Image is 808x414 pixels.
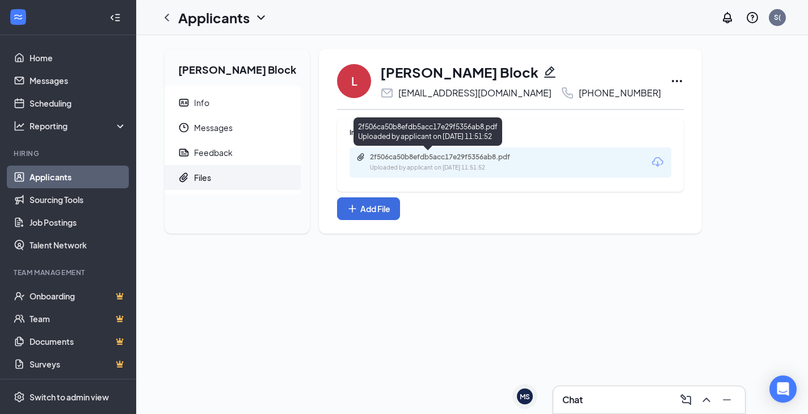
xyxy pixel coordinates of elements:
a: Sourcing Tools [30,188,127,211]
svg: ChevronLeft [160,11,174,24]
svg: QuestionInfo [746,11,759,24]
svg: Plus [347,203,358,214]
h3: Chat [562,394,583,406]
h2: [PERSON_NAME] Block [165,49,310,86]
svg: Settings [14,391,25,403]
div: Switch to admin view [30,391,109,403]
svg: Pencil [543,65,557,79]
a: ReportFeedback [165,140,301,165]
div: Open Intercom Messenger [769,375,797,403]
svg: Paperclip [356,153,365,162]
div: S( [774,12,781,22]
div: [PHONE_NUMBER] [579,87,661,99]
a: Paperclip2f506ca50b8efdb5acc17e29f5356ab8.pdfUploaded by applicant on [DATE] 11:51:52 [356,153,540,172]
div: Uploaded by applicant on [DATE] 11:51:52 [370,163,540,172]
span: Messages [194,115,292,140]
a: TeamCrown [30,307,127,330]
div: Info [194,97,209,108]
a: OnboardingCrown [30,285,127,307]
div: Indeed Resume [350,128,671,137]
svg: ContactCard [178,97,190,108]
svg: ChevronDown [254,11,268,24]
a: Home [30,47,127,69]
h1: Applicants [178,8,250,27]
svg: Download [651,155,664,169]
a: SurveysCrown [30,353,127,375]
h1: [PERSON_NAME] Block [380,62,538,82]
svg: Paperclip [178,172,190,183]
svg: Clock [178,122,190,133]
a: PaperclipFiles [165,165,301,190]
svg: Phone [561,86,574,100]
svg: Collapse [110,12,121,23]
svg: WorkstreamLogo [12,11,24,23]
button: Minimize [718,391,736,409]
div: Feedback [194,147,233,158]
a: Talent Network [30,234,127,256]
a: ContactCardInfo [165,90,301,115]
div: Hiring [14,149,124,158]
svg: Ellipses [670,74,684,88]
div: 2f506ca50b8efdb5acc17e29f5356ab8.pdf Uploaded by applicant on [DATE] 11:51:52 [354,117,502,146]
button: ComposeMessage [677,391,695,409]
svg: Notifications [721,11,734,24]
div: MS [520,392,530,402]
a: Scheduling [30,92,127,115]
div: 2f506ca50b8efdb5acc17e29f5356ab8.pdf [370,153,529,162]
svg: ComposeMessage [679,393,693,407]
a: Applicants [30,166,127,188]
a: Job Postings [30,211,127,234]
svg: Report [178,147,190,158]
svg: Email [380,86,394,100]
svg: ChevronUp [700,393,713,407]
a: DocumentsCrown [30,330,127,353]
svg: Analysis [14,120,25,132]
div: Files [194,172,211,183]
a: ClockMessages [165,115,301,140]
div: Reporting [30,120,127,132]
a: Messages [30,69,127,92]
div: Team Management [14,268,124,277]
div: [EMAIL_ADDRESS][DOMAIN_NAME] [398,87,552,99]
button: ChevronUp [697,391,716,409]
svg: Minimize [720,393,734,407]
button: Add FilePlus [337,197,400,220]
div: L [351,73,357,89]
